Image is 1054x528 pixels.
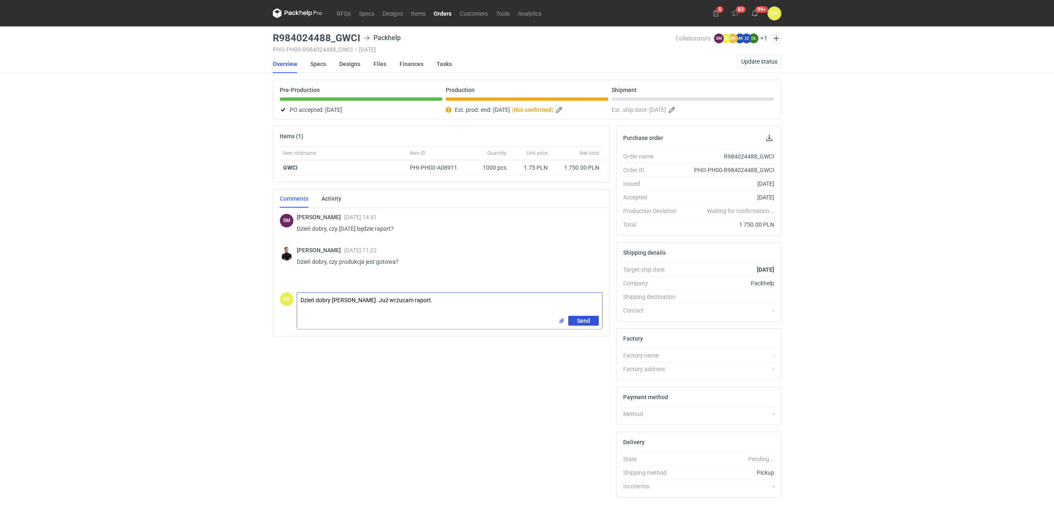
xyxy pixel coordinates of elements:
[683,193,774,201] div: [DATE]
[280,189,308,208] a: Comments
[741,59,778,64] span: Update status
[280,133,303,140] h2: Items (1)
[623,365,683,373] div: Factory address
[709,7,723,20] button: 5
[623,469,683,477] div: Shipping method
[649,105,666,115] span: [DATE]
[683,482,774,490] div: -
[456,8,492,18] a: Customers
[551,107,553,113] em: )
[768,7,781,20] button: DK
[410,150,425,156] span: Item ID
[749,33,759,43] figcaption: OŁ
[407,8,430,18] a: Items
[683,180,774,188] div: [DATE]
[344,214,377,220] span: [DATE] 14:41
[555,105,565,115] button: Edit estimated production end date
[310,55,326,73] a: Specs
[728,33,738,43] figcaption: BN
[623,249,666,256] h2: Shipping details
[297,293,602,316] textarea: Dzień dobry [PERSON_NAME]. Już wrzucam raport.
[683,306,774,315] div: -
[325,105,342,115] span: [DATE]
[623,152,683,161] div: Order name
[623,394,668,400] h2: Payment method
[683,410,774,418] div: -
[623,193,683,201] div: Accepted
[623,207,683,215] div: Production Deviation
[446,87,475,93] p: Production
[623,135,663,141] h2: Purchase order
[623,455,683,463] div: State
[273,8,322,18] svg: Packhelp Pro
[683,469,774,477] div: Pickup
[446,105,608,115] div: Est. prod. end:
[297,247,344,253] span: [PERSON_NAME]
[273,33,360,43] h3: R984024488_GWCI
[623,306,683,315] div: Contact
[344,247,377,253] span: [DATE] 11:22
[280,214,293,227] figcaption: SM
[623,220,683,229] div: Total
[437,55,452,73] a: Tasks
[280,292,293,306] figcaption: DK
[273,55,297,73] a: Overview
[273,46,676,53] div: PHO-PH00-R984024488_GWCI [DATE]
[748,7,761,20] button: 99+
[721,33,731,43] figcaption: DK
[355,46,357,53] span: •
[623,293,683,301] div: Shipping destination
[742,33,752,43] figcaption: JZ
[623,439,645,445] h2: Delivery
[764,133,774,143] button: Download PO
[468,160,510,175] div: 1000 pcs
[623,482,683,490] div: Incoterms
[668,105,678,115] button: Edit estimated shipping date
[410,163,465,172] div: PHI-PH00-A08911
[297,214,344,220] span: [PERSON_NAME]
[623,265,683,274] div: Target ship date
[333,8,355,18] a: RFQs
[513,163,548,172] div: 1.75 PLN
[577,318,590,324] span: Send
[280,292,293,306] div: Dominika Kaczyńska
[612,87,637,93] p: Shipment
[493,105,510,115] span: [DATE]
[378,8,407,18] a: Designs
[514,107,551,113] strong: Not confirmed
[487,150,506,156] span: Quantity
[623,335,643,342] h2: Factory
[683,351,774,360] div: -
[612,105,774,115] div: Est. ship date:
[297,224,596,234] p: Dzień dobry, czy [DATE] będzie raport?
[683,166,774,174] div: PHO-PH00-R984024488_GWCI
[768,7,781,20] div: Dominika Kaczyńska
[580,150,599,156] span: Net total
[729,7,742,20] button: 83
[683,152,774,161] div: R984024488_GWCI
[757,266,774,273] strong: [DATE]
[771,33,782,44] button: Edit collaborators
[554,163,599,172] div: 1 750.00 PLN
[297,257,596,267] p: Dzień dobry, czy produkcja jest gotowa?
[623,410,683,418] div: Method
[623,279,683,287] div: Company
[527,150,548,156] span: Unit price
[676,35,711,42] span: Collaborators
[683,279,774,287] div: Packhelp
[714,33,724,43] figcaption: SM
[492,8,514,18] a: Tools
[280,214,293,227] div: Sebastian Markut
[568,316,599,326] button: Send
[683,220,774,229] div: 1 750.00 PLN
[760,35,768,42] button: +1
[373,55,386,73] a: Files
[707,207,774,215] em: Waiting for confirmation...
[321,189,341,208] a: Activity
[512,107,514,113] em: (
[280,105,442,115] div: PO accepted:
[735,33,745,43] figcaption: MK
[355,8,378,18] a: Specs
[748,456,774,462] em: Pending...
[283,164,298,171] strong: GWCI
